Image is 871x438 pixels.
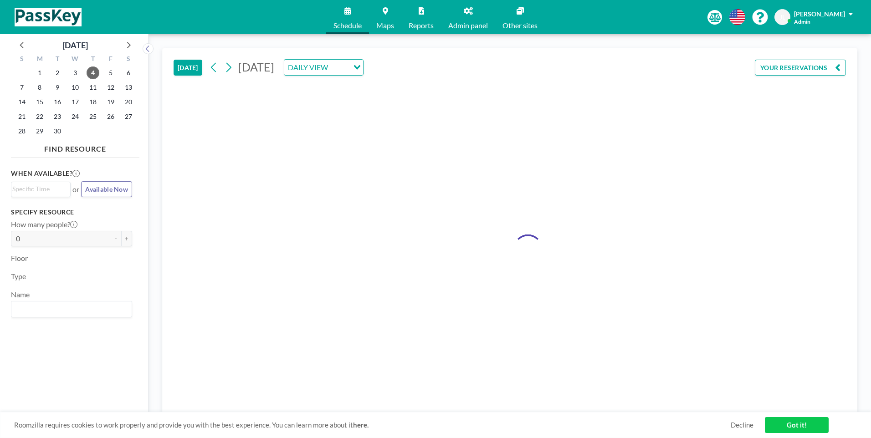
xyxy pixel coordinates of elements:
span: Monday, September 15, 2025 [33,96,46,108]
div: M [31,54,49,66]
div: T [84,54,102,66]
button: - [110,231,121,246]
span: Friday, September 12, 2025 [104,81,117,94]
input: Search for option [12,184,65,194]
div: F [102,54,119,66]
span: Sunday, September 21, 2025 [15,110,28,123]
span: Thursday, September 18, 2025 [87,96,99,108]
span: Admin [794,18,810,25]
img: organization-logo [15,8,82,26]
span: Thursday, September 4, 2025 [87,66,99,79]
span: [PERSON_NAME] [794,10,845,18]
span: Monday, September 1, 2025 [33,66,46,79]
button: Available Now [81,181,132,197]
span: Tuesday, September 30, 2025 [51,125,64,138]
label: Name [11,290,30,299]
span: Thursday, September 11, 2025 [87,81,99,94]
span: Reports [409,22,434,29]
button: YOUR RESERVATIONS [755,60,846,76]
span: Wednesday, September 10, 2025 [69,81,82,94]
div: W [67,54,84,66]
span: Wednesday, September 3, 2025 [69,66,82,79]
span: Tuesday, September 16, 2025 [51,96,64,108]
span: Sunday, September 14, 2025 [15,96,28,108]
span: Sunday, September 28, 2025 [15,125,28,138]
span: Monday, September 29, 2025 [33,125,46,138]
span: Tuesday, September 9, 2025 [51,81,64,94]
span: Maps [376,22,394,29]
span: Friday, September 19, 2025 [104,96,117,108]
span: Thursday, September 25, 2025 [87,110,99,123]
span: Saturday, September 6, 2025 [122,66,135,79]
label: Type [11,272,26,281]
span: Sunday, September 7, 2025 [15,81,28,94]
a: here. [353,421,369,429]
span: DAILY VIEW [286,61,330,73]
label: How many people? [11,220,77,229]
span: Wednesday, September 17, 2025 [69,96,82,108]
input: Search for option [12,303,127,315]
span: Wednesday, September 24, 2025 [69,110,82,123]
div: T [49,54,67,66]
button: + [121,231,132,246]
a: Decline [731,421,753,429]
span: Schedule [333,22,362,29]
span: Monday, September 22, 2025 [33,110,46,123]
span: [DATE] [238,60,274,74]
button: [DATE] [174,60,202,76]
span: Other sites [502,22,538,29]
h3: Specify resource [11,208,132,216]
span: or [72,185,79,194]
span: Monday, September 8, 2025 [33,81,46,94]
label: Floor [11,254,28,263]
h4: FIND RESOURCE [11,141,139,153]
span: Roomzilla requires cookies to work properly and provide you with the best experience. You can lea... [14,421,731,429]
input: Search for option [331,61,348,73]
span: Tuesday, September 2, 2025 [51,66,64,79]
div: Search for option [284,60,363,75]
span: Saturday, September 20, 2025 [122,96,135,108]
div: S [13,54,31,66]
div: S [119,54,137,66]
div: [DATE] [62,39,88,51]
span: Friday, September 26, 2025 [104,110,117,123]
div: Search for option [11,301,132,317]
span: JL [779,13,785,21]
span: Friday, September 5, 2025 [104,66,117,79]
span: Saturday, September 27, 2025 [122,110,135,123]
a: Got it! [765,417,829,433]
span: Saturday, September 13, 2025 [122,81,135,94]
span: Admin panel [448,22,488,29]
span: Tuesday, September 23, 2025 [51,110,64,123]
div: Search for option [11,182,70,196]
span: Available Now [85,185,128,193]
